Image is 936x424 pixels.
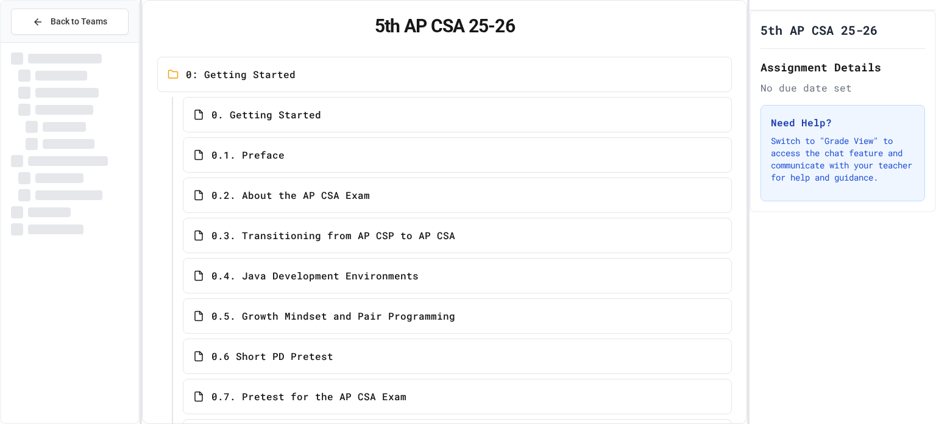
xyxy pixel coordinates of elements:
[760,59,925,76] h2: Assignment Details
[186,67,296,82] span: 0: Getting Started
[885,375,924,412] iframe: chat widget
[211,389,406,404] span: 0.7. Pretest for the AP CSA Exam
[183,258,732,293] a: 0.4. Java Development Environments
[11,9,129,35] button: Back to Teams
[183,178,732,213] a: 0.2. About the AP CSA Exam
[771,135,915,184] p: Switch to "Grade View" to access the chat feature and communicate with your teacher for help and ...
[211,148,285,162] span: 0.1. Preface
[51,15,107,28] span: Back to Teams
[760,81,925,95] div: No due date set
[771,115,915,130] h3: Need Help?
[183,339,732,374] a: 0.6 Short PD Pretest
[183,298,732,334] a: 0.5. Growth Mindset and Pair Programming
[835,322,924,374] iframe: chat widget
[183,97,732,132] a: 0. Getting Started
[760,21,877,38] h1: 5th AP CSA 25-26
[183,218,732,253] a: 0.3. Transitioning from AP CSP to AP CSA
[211,107,321,122] span: 0. Getting Started
[211,309,455,323] span: 0.5. Growth Mindset and Pair Programming
[211,268,419,283] span: 0.4. Java Development Environments
[183,137,732,173] a: 0.1. Preface
[211,188,370,203] span: 0.2. About the AP CSA Exam
[211,349,333,364] span: 0.6 Short PD Pretest
[157,15,732,37] h1: 5th AP CSA 25-26
[183,379,732,414] a: 0.7. Pretest for the AP CSA Exam
[211,228,455,243] span: 0.3. Transitioning from AP CSP to AP CSA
